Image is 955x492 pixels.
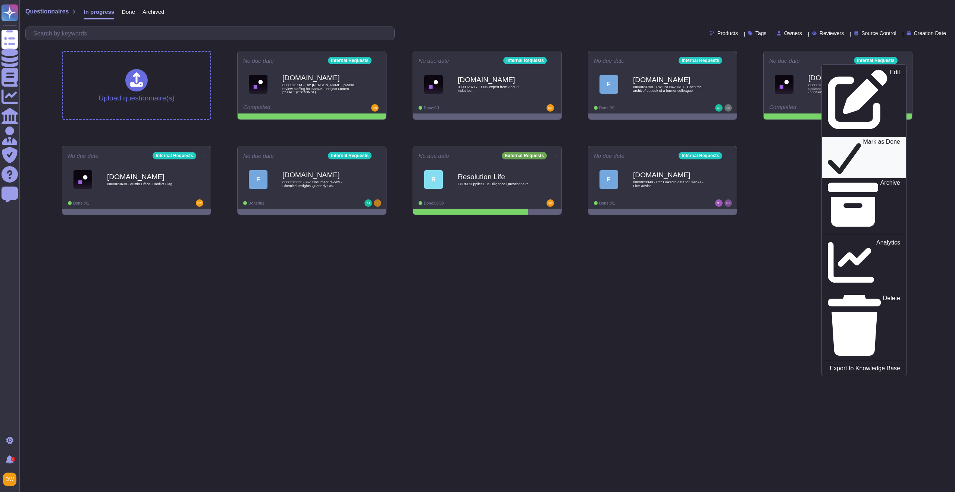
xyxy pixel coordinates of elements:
[282,171,357,178] b: [DOMAIN_NAME]
[830,365,900,371] p: Export to Knowledge Base
[724,104,732,112] img: user
[633,180,708,187] span: 0000023340 - RE: Linkedin data for GenAI - Firm advise
[724,199,732,207] img: user
[458,182,532,186] span: TPRM Supplier Due Diligence Questionnaire
[633,85,708,92] span: 0000023708 - FW: INC8473610 - Open the archive/ outlook of a former colleague
[196,199,203,207] img: user
[808,74,883,81] b: [DOMAIN_NAME]
[547,199,554,207] img: user
[769,104,861,112] div: Completed
[679,57,722,64] div: Internal Requests
[784,31,802,36] span: Owners
[633,171,708,178] b: [DOMAIN_NAME]
[243,58,274,63] span: No due date
[594,153,624,159] span: No due date
[11,457,15,461] div: 9+
[98,69,175,102] div: Upload questionnaire(s)
[107,182,182,186] span: 0000023638 - Austin Office- Conflict Flag
[25,9,69,15] span: Questionnaires
[243,153,274,159] span: No due date
[633,76,708,83] b: [DOMAIN_NAME]
[73,170,92,189] img: Logo
[458,85,532,92] span: 0000023717 - ENS expert from Anduril Indutries
[458,76,532,83] b: [DOMAIN_NAME]
[769,58,800,63] span: No due date
[424,75,443,94] img: Logo
[68,153,98,159] span: No due date
[880,180,900,230] p: Archive
[364,199,372,207] img: user
[820,31,844,36] span: Reviewers
[419,58,449,63] span: No due date
[599,201,615,205] span: Done: 0/1
[715,104,723,112] img: user
[808,83,883,94] span: 0000023637 - RE: Your Risk Assessment was updated for Markdown Optimization (5334FZ01)
[371,104,379,112] img: user
[854,57,898,64] div: Internal Requests
[374,199,381,207] img: user
[248,201,264,205] span: Done: 0/1
[249,170,267,189] div: F
[328,152,372,159] div: Internal Requests
[424,170,443,189] div: R
[822,293,906,357] a: Delete
[717,31,738,36] span: Products
[502,152,547,159] div: External Requests
[890,69,900,129] p: Edit
[153,152,196,159] div: Internal Requests
[822,178,906,231] a: Archive
[122,9,135,15] span: Done
[282,74,357,81] b: [DOMAIN_NAME]
[1,471,22,488] button: user
[822,137,906,178] a: Mark as Done
[822,364,906,373] a: Export to Knowledge Base
[424,106,439,110] span: Done: 0/1
[594,58,624,63] span: No due date
[143,9,164,15] span: Archived
[599,170,618,189] div: F
[328,57,372,64] div: Internal Requests
[3,473,16,486] img: user
[679,152,722,159] div: Internal Requests
[861,31,896,36] span: Source Control
[599,106,615,110] span: Done: 0/1
[822,68,906,131] a: Edit
[419,153,449,159] span: No due date
[84,9,114,15] span: In progress
[107,173,182,180] b: [DOMAIN_NAME]
[755,31,767,36] span: Tags
[599,75,618,94] div: F
[282,180,357,187] span: 0000023633 - Fw: Document review - Chemical Insights Quarterly CxO
[243,104,335,112] div: Completed
[503,57,547,64] div: Internal Requests
[547,104,554,112] img: user
[424,201,444,205] span: Done: 69/89
[876,240,900,286] p: Analytics
[914,31,946,36] span: Creation Date
[775,75,793,94] img: Logo
[458,173,532,180] b: Resolution Life
[715,199,723,207] img: user
[822,238,906,287] a: Analytics
[883,295,900,356] p: Delete
[282,83,357,94] span: 0000023714 - Re: [PERSON_NAME], please review staffing for SanUK - Project Lumen phase 1 (0307ON01)
[863,139,900,177] p: Mark as Done
[29,27,394,40] input: Search by keywords
[249,75,267,94] img: Logo
[73,201,89,205] span: Done: 0/1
